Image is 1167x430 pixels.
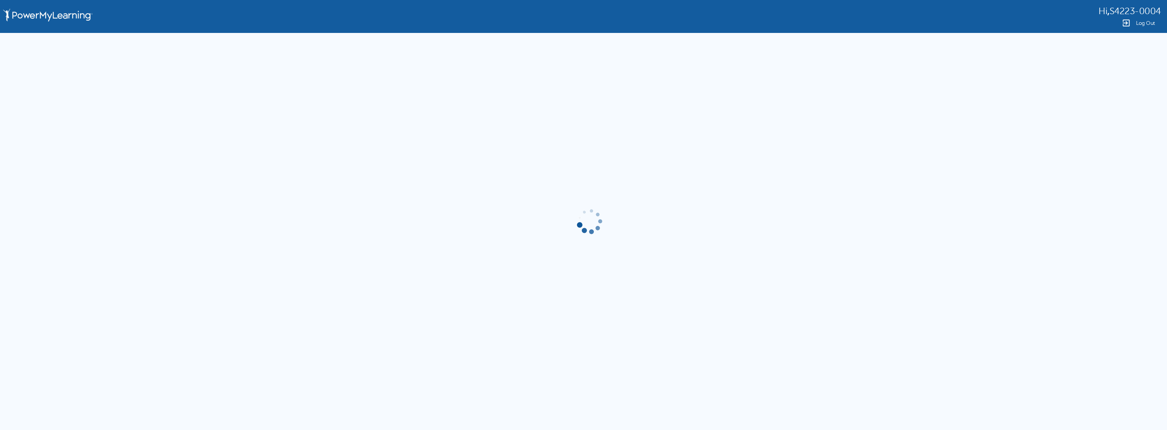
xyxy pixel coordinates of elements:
[1136,20,1155,26] span: Log Out
[575,207,604,235] img: gif-load2.gif
[1121,18,1131,28] img: Logout Icon
[1110,6,1161,16] span: S4223-0004
[1098,5,1161,16] div: ,
[1098,6,1107,16] span: Hi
